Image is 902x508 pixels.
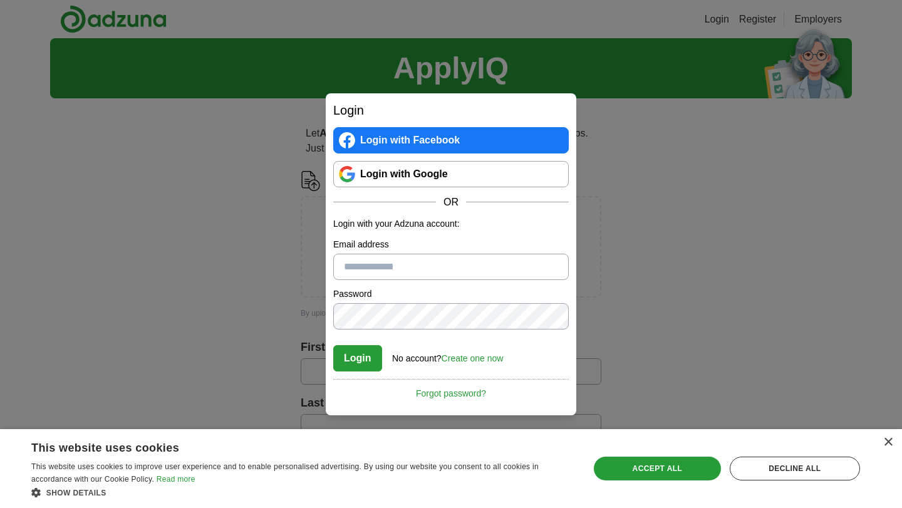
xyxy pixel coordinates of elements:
[157,475,195,484] a: Read more, opens a new window
[392,345,503,365] div: No account?
[333,161,569,187] a: Login with Google
[333,238,569,251] label: Email address
[730,457,860,480] div: Decline all
[333,127,569,153] a: Login with Facebook
[333,217,569,231] p: Login with your Adzuna account:
[436,195,466,210] span: OR
[333,379,569,400] a: Forgot password?
[31,462,539,484] span: This website uses cookies to improve user experience and to enable personalised advertising. By u...
[333,288,569,301] label: Password
[333,345,382,371] button: Login
[333,101,569,120] h2: Login
[883,438,893,447] div: Close
[31,437,542,455] div: This website uses cookies
[594,457,721,480] div: Accept all
[31,486,573,499] div: Show details
[442,353,504,363] a: Create one now
[46,489,106,497] span: Show details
